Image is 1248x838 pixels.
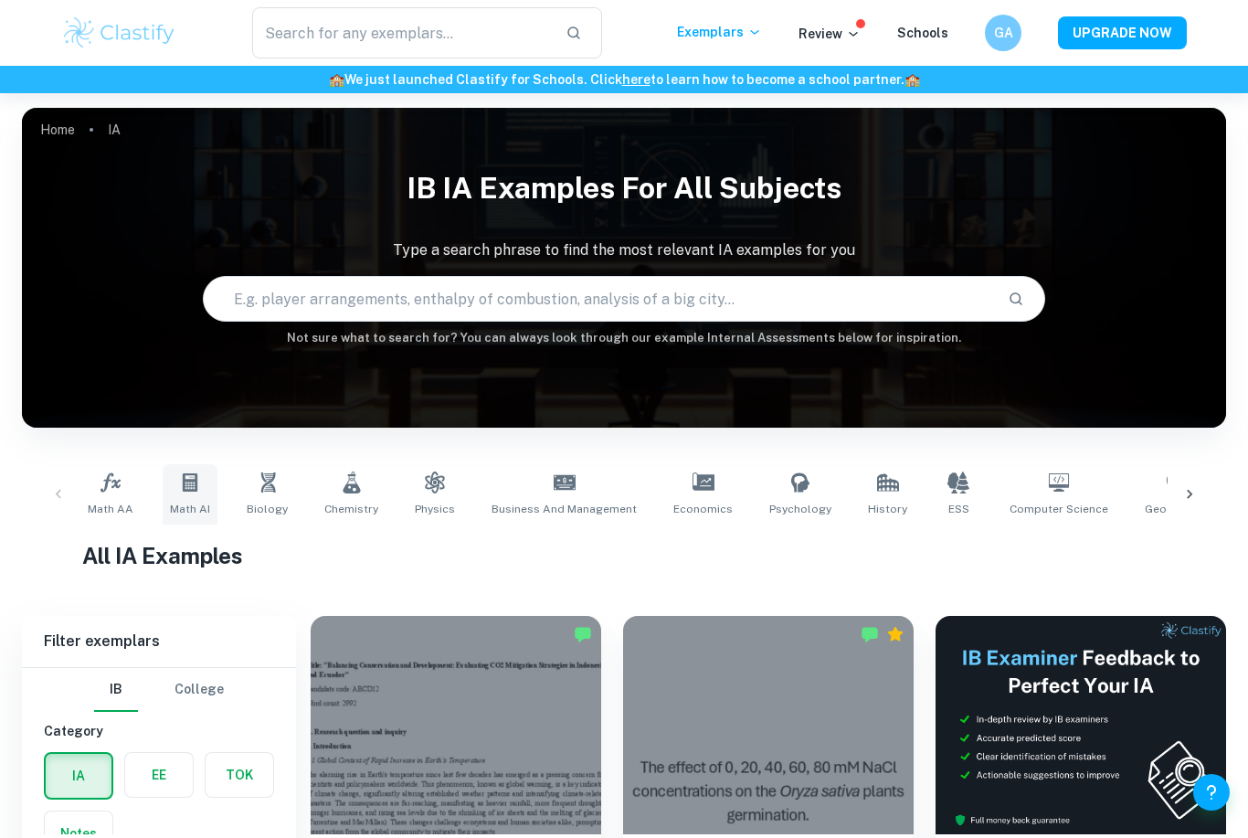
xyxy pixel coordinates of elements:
span: History [868,501,907,517]
button: Search [1000,283,1031,314]
button: EE [125,753,193,797]
button: Help and Feedback [1193,774,1230,811]
h1: All IA Examples [82,539,1166,572]
img: Marked [574,625,592,643]
button: IB [94,668,138,712]
button: UPGRADE NOW [1058,16,1187,49]
button: TOK [206,753,273,797]
h6: We just launched Clastify for Schools. Click to learn how to become a school partner. [4,69,1244,90]
span: Biology [247,501,288,517]
h6: Category [44,721,274,741]
button: IA [46,754,111,798]
img: Thumbnail [936,616,1226,834]
img: Clastify logo [61,15,177,51]
p: Review [799,24,861,44]
span: Psychology [769,501,831,517]
p: IA [108,120,121,140]
p: Exemplars [677,22,762,42]
h6: GA [993,23,1014,43]
span: Economics [673,501,733,517]
p: Type a search phrase to find the most relevant IA examples for you [22,239,1226,261]
span: Business and Management [492,501,637,517]
span: Geography [1145,501,1204,517]
div: Filter type choice [94,668,224,712]
span: 🏫 [329,72,344,87]
div: Premium [886,625,904,643]
input: E.g. player arrangements, enthalpy of combustion, analysis of a big city... [204,273,994,324]
input: Search for any exemplars... [252,7,551,58]
img: Marked [861,625,879,643]
h6: Not sure what to search for? You can always look through our example Internal Assessments below f... [22,329,1226,347]
span: 🏫 [904,72,920,87]
a: Schools [897,26,948,40]
span: ESS [948,501,969,517]
a: Home [40,117,75,143]
span: Computer Science [1010,501,1108,517]
span: Math AI [170,501,210,517]
span: Chemistry [324,501,378,517]
h1: IB IA examples for all subjects [22,159,1226,217]
span: Math AA [88,501,133,517]
h6: Filter exemplars [22,616,296,667]
a: here [622,72,650,87]
button: GA [985,15,1021,51]
span: Physics [415,501,455,517]
button: College [175,668,224,712]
